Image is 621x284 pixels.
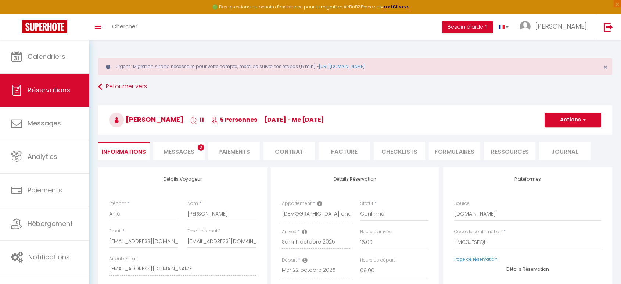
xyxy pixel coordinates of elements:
[535,22,587,31] span: [PERSON_NAME]
[545,113,601,127] button: Actions
[28,252,70,262] span: Notifications
[360,200,373,207] label: Statut
[264,116,324,124] span: [DATE] - me [DATE]
[282,257,297,264] label: Départ
[28,52,65,61] span: Calendriers
[319,63,365,70] a: [URL][DOMAIN_NAME]
[442,21,493,33] button: Besoin d'aide ?
[190,116,204,124] span: 11
[454,200,470,207] label: Source
[198,144,204,151] span: 2
[604,22,613,32] img: logout
[263,142,315,160] li: Contrat
[28,185,62,195] span: Paiements
[360,228,392,235] label: Heure d'arrivée
[208,142,260,160] li: Paiements
[164,148,194,156] span: Messages
[112,22,137,30] span: Chercher
[429,142,480,160] li: FORMULAIRES
[454,267,601,272] h4: Détails Réservation
[360,257,395,264] label: Heure de départ
[211,116,257,124] span: 5 Personnes
[454,256,498,262] a: Page de réservation
[98,80,612,93] a: Retourner vers
[109,115,183,124] span: [PERSON_NAME]
[109,177,256,182] h4: Détails Voyageur
[520,21,531,32] img: ...
[374,142,425,160] li: CHECKLISTS
[28,85,70,95] span: Réservations
[454,177,601,182] h4: Plateformes
[22,20,67,33] img: Super Booking
[514,14,596,40] a: ... [PERSON_NAME]
[319,142,370,160] li: Facture
[603,64,607,71] button: Close
[282,228,297,235] label: Arrivée
[603,63,607,72] span: ×
[454,228,502,235] label: Code de confirmation
[109,255,137,262] label: Airbnb Email
[539,142,591,160] li: Journal
[383,4,409,10] a: >>> ICI <<<<
[28,219,73,228] span: Hébergement
[107,14,143,40] a: Chercher
[282,177,429,182] h4: Détails Réservation
[98,58,612,75] div: Urgent : Migration Airbnb nécessaire pour votre compte, merci de suivre ces étapes (5 min) -
[98,142,150,160] li: Informations
[109,200,126,207] label: Prénom
[187,200,198,207] label: Nom
[28,152,57,161] span: Analytics
[109,228,121,235] label: Email
[484,142,535,160] li: Ressources
[28,118,61,128] span: Messages
[187,228,220,235] label: Email alternatif
[282,200,312,207] label: Appartement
